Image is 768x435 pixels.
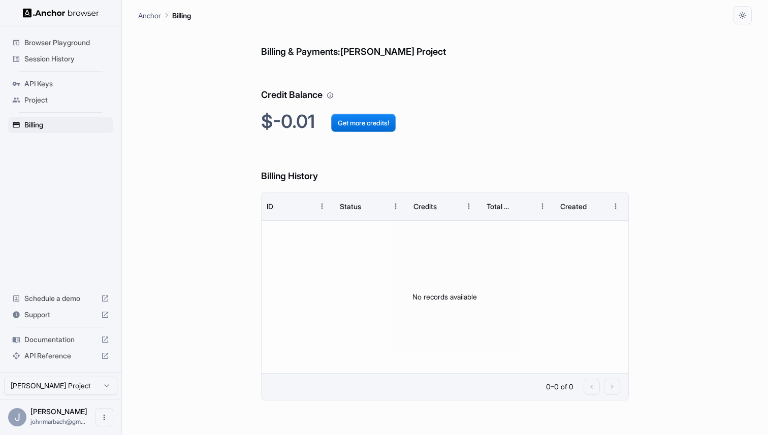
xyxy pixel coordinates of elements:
[606,197,625,215] button: Menu
[8,92,113,108] div: Project
[515,197,533,215] button: Sort
[295,197,313,215] button: Sort
[30,418,85,425] span: johnmarbach@gmail.com
[24,310,97,320] span: Support
[8,290,113,307] div: Schedule a demo
[267,202,273,211] div: ID
[262,221,629,373] div: No records available
[138,10,191,21] nav: breadcrumb
[24,95,109,105] span: Project
[340,202,361,211] div: Status
[8,348,113,364] div: API Reference
[487,202,514,211] div: Total Cost
[95,408,113,426] button: Open menu
[460,197,478,215] button: Menu
[172,10,191,21] p: Billing
[24,38,109,48] span: Browser Playground
[533,197,552,215] button: Menu
[23,8,99,18] img: Anchor Logo
[8,307,113,323] div: Support
[313,197,331,215] button: Menu
[261,149,629,184] h6: Billing History
[413,202,437,211] div: Credits
[8,117,113,133] div: Billing
[387,197,405,215] button: Menu
[24,334,97,345] span: Documentation
[8,51,113,67] div: Session History
[24,54,109,64] span: Session History
[138,10,161,21] p: Anchor
[261,24,629,59] h6: Billing & Payments: [PERSON_NAME] Project
[24,120,109,130] span: Billing
[441,197,460,215] button: Sort
[30,407,87,416] span: John Marbach
[368,197,387,215] button: Sort
[24,351,97,361] span: API Reference
[327,92,334,99] svg: Your credit balance will be consumed as you use the API. Visit the usage page to view a breakdown...
[8,331,113,348] div: Documentation
[331,114,396,132] button: Get more credits!
[560,202,587,211] div: Created
[24,293,97,304] span: Schedule a demo
[261,68,629,103] h6: Credit Balance
[24,79,109,89] span: API Keys
[8,76,113,92] div: API Keys
[546,382,573,392] p: 0–0 of 0
[261,111,629,132] h2: $-0.01
[588,197,606,215] button: Sort
[8,35,113,51] div: Browser Playground
[8,408,26,426] div: J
